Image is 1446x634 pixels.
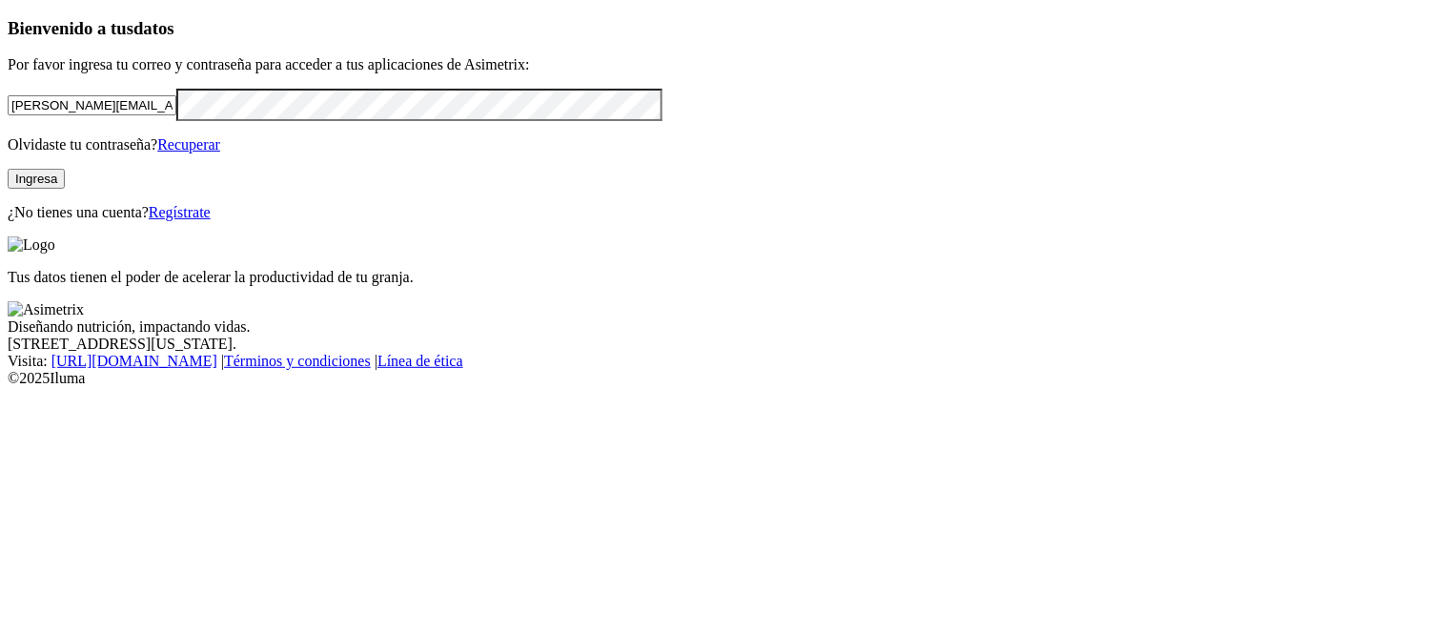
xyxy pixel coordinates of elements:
[8,204,1438,221] p: ¿No tienes una cuenta?
[8,269,1438,286] p: Tus datos tienen el poder de acelerar la productividad de tu granja.
[157,136,220,153] a: Recuperar
[8,370,1438,387] div: © 2025 Iluma
[8,169,65,189] button: Ingresa
[224,353,371,369] a: Términos y condiciones
[8,318,1438,336] div: Diseñando nutrición, impactando vidas.
[8,353,1438,370] div: Visita : | |
[8,95,176,115] input: Tu correo
[377,353,463,369] a: Línea de ética
[8,18,1438,39] h3: Bienvenido a tus
[8,336,1438,353] div: [STREET_ADDRESS][US_STATE].
[8,136,1438,153] p: Olvidaste tu contraseña?
[8,236,55,254] img: Logo
[149,204,211,220] a: Regístrate
[133,18,174,38] span: datos
[8,301,84,318] img: Asimetrix
[51,353,217,369] a: [URL][DOMAIN_NAME]
[8,56,1438,73] p: Por favor ingresa tu correo y contraseña para acceder a tus aplicaciones de Asimetrix:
